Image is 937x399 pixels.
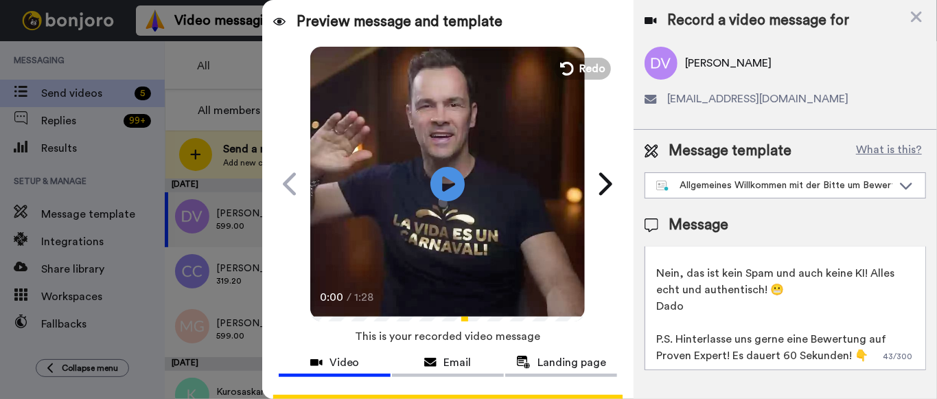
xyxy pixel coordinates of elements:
[537,354,606,371] span: Landing page
[320,289,344,306] span: 0:00
[668,91,849,107] span: [EMAIL_ADDRESS][DOMAIN_NAME]
[329,354,360,371] span: Video
[347,289,351,306] span: /
[443,354,471,371] span: Email
[669,215,729,236] span: Message
[354,289,378,306] span: 1:28
[852,141,926,161] button: What is this?
[656,181,669,192] img: nextgen-template.svg
[669,141,792,161] span: Message template
[645,247,926,370] textarea: Hallo, {first_name} Ich ([PERSON_NAME]) habe ein persönliches, echtes Video für dich aufgenommen!...
[355,321,540,352] span: This is your recorded video message
[656,179,892,192] div: Allgemeines Willkommen mit der Bitte um Bewertung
